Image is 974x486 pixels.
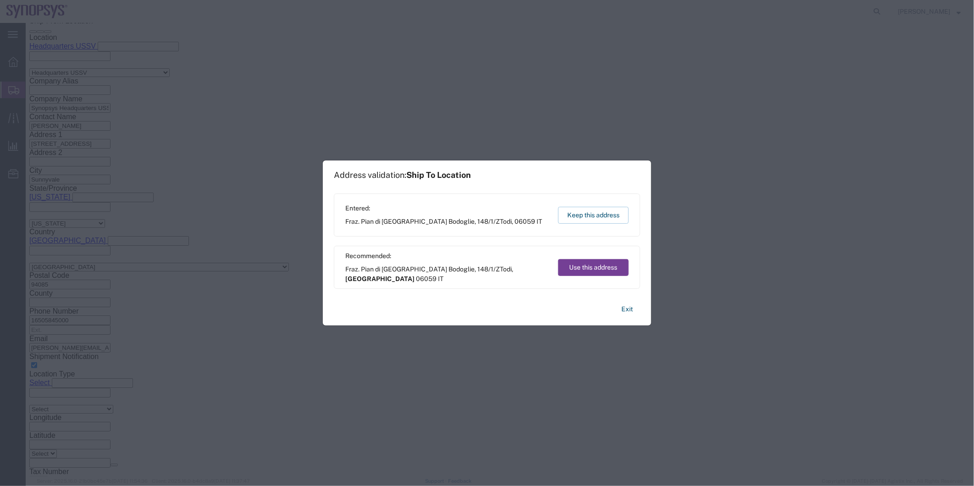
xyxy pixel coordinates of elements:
[558,259,629,276] button: Use this address
[614,301,640,317] button: Exit
[416,275,437,282] span: 06059
[345,204,542,213] span: Entered:
[345,265,549,284] span: Fraz. Pian di [GEOGRAPHIC_DATA] Bodoglie, 148/1/Z ,
[500,265,512,273] span: Todi
[345,251,549,261] span: Recommended:
[438,275,443,282] span: IT
[406,170,471,180] span: Ship To Location
[558,207,629,224] button: Keep this address
[345,217,542,226] span: Fraz. Pian di [GEOGRAPHIC_DATA] Bodoglie, 148/1/Z ,
[537,218,542,225] span: IT
[500,218,512,225] span: Todi
[515,218,535,225] span: 06059
[334,170,471,180] h1: Address validation:
[345,275,415,282] span: [GEOGRAPHIC_DATA]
